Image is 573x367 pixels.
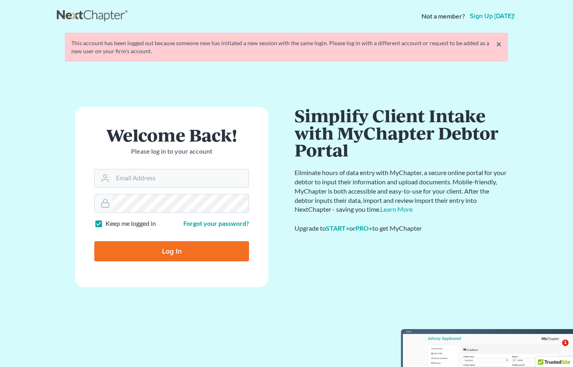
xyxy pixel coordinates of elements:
div: Upgrade to or to get MyChapter [295,224,508,233]
iframe: Intercom live chat [546,340,565,359]
a: Learn More [380,205,413,213]
strong: Not a member? [421,12,465,21]
a: Sign up [DATE]! [468,13,516,19]
input: Log In [94,241,249,261]
label: Keep me logged in [106,219,156,228]
p: Eliminate hours of data entry with MyChapter, a secure online portal for your debtor to input the... [295,168,508,214]
h1: Welcome Back! [94,126,249,144]
a: START+ [326,224,349,232]
p: Please log in to your account [94,147,249,156]
span: 1 [562,340,569,346]
a: Forgot your password? [183,219,249,227]
h1: Simplify Client Intake with MyChapter Debtor Portal [295,107,508,158]
div: This account has been logged out because someone new has initiated a new session with the same lo... [71,39,502,55]
a: PRO+ [355,224,372,232]
input: Email Address [113,169,249,187]
a: × [496,39,502,49]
